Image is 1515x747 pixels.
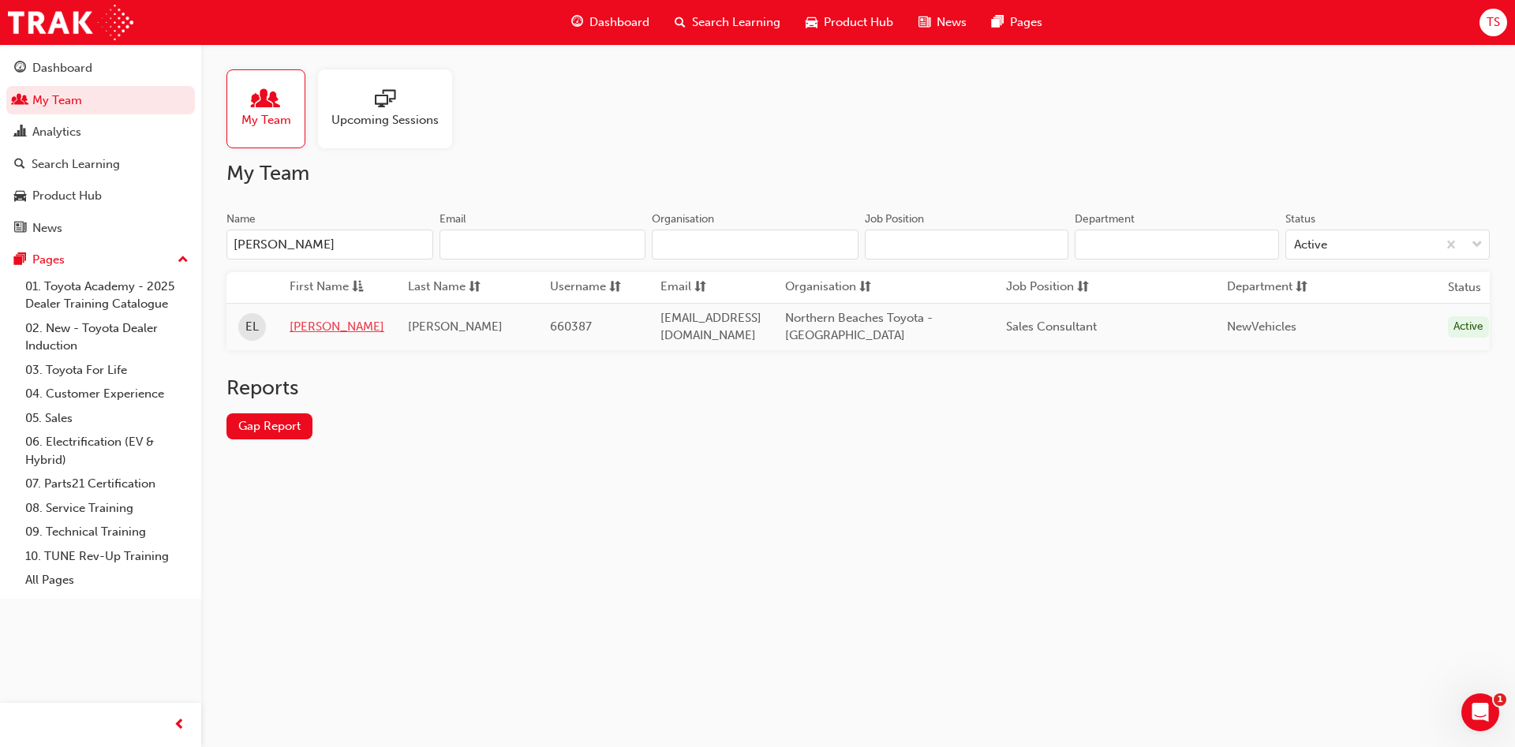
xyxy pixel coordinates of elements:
[1227,278,1314,297] button: Departmentsorting-icon
[1494,693,1506,706] span: 1
[1075,230,1279,260] input: Department
[256,89,276,111] span: people-icon
[785,278,856,297] span: Organisation
[19,496,195,521] a: 08. Service Training
[32,59,92,77] div: Dashboard
[19,472,195,496] a: 07. Parts21 Certification
[609,278,621,297] span: sorting-icon
[550,278,637,297] button: Usernamesorting-icon
[6,181,195,211] a: Product Hub
[692,13,780,32] span: Search Learning
[1006,278,1093,297] button: Job Positionsorting-icon
[906,6,979,39] a: news-iconNews
[14,125,26,140] span: chart-icon
[32,155,120,174] div: Search Learning
[19,316,195,358] a: 02. New - Toyota Dealer Induction
[6,214,195,243] a: News
[226,211,256,227] div: Name
[1472,235,1483,256] span: down-icon
[408,319,503,334] span: [PERSON_NAME]
[865,211,924,227] div: Job Position
[1479,9,1507,36] button: TS
[1285,211,1315,227] div: Status
[979,6,1055,39] a: pages-iconPages
[1227,278,1292,297] span: Department
[660,278,747,297] button: Emailsorting-icon
[226,413,312,439] a: Gap Report
[550,278,606,297] span: Username
[1006,319,1097,334] span: Sales Consultant
[793,6,906,39] a: car-iconProduct Hub
[559,6,662,39] a: guage-iconDashboard
[660,278,691,297] span: Email
[469,278,481,297] span: sorting-icon
[14,253,26,267] span: pages-icon
[918,13,930,32] span: news-icon
[1294,236,1327,254] div: Active
[1006,278,1074,297] span: Job Position
[1461,693,1499,731] iframe: Intercom live chat
[331,111,439,129] span: Upcoming Sessions
[937,13,967,32] span: News
[352,278,364,297] span: asc-icon
[1296,278,1307,297] span: sorting-icon
[662,6,793,39] a: search-iconSearch Learning
[226,69,318,148] a: My Team
[14,94,26,108] span: people-icon
[226,230,433,260] input: Name
[589,13,649,32] span: Dashboard
[14,62,26,76] span: guage-icon
[8,5,133,40] img: Trak
[785,311,933,343] span: Northern Beaches Toyota - [GEOGRAPHIC_DATA]
[318,69,465,148] a: Upcoming Sessions
[19,358,195,383] a: 03. Toyota For Life
[6,54,195,83] a: Dashboard
[290,278,376,297] button: First Nameasc-icon
[1448,316,1489,338] div: Active
[32,251,65,269] div: Pages
[14,189,26,204] span: car-icon
[824,13,893,32] span: Product Hub
[32,219,62,237] div: News
[6,86,195,115] a: My Team
[675,13,686,32] span: search-icon
[1227,319,1296,334] span: NewVehicles
[6,245,195,275] button: Pages
[1075,211,1135,227] div: Department
[226,375,1490,401] h2: Reports
[652,211,714,227] div: Organisation
[14,222,26,236] span: news-icon
[652,230,858,260] input: Organisation
[19,430,195,472] a: 06. Electrification (EV & Hybrid)
[19,382,195,406] a: 04. Customer Experience
[1487,13,1500,32] span: TS
[6,50,195,245] button: DashboardMy TeamAnalyticsSearch LearningProduct HubNews
[408,278,466,297] span: Last Name
[32,187,102,205] div: Product Hub
[19,544,195,569] a: 10. TUNE Rev-Up Training
[19,568,195,592] a: All Pages
[1448,278,1481,297] th: Status
[6,150,195,179] a: Search Learning
[6,118,195,147] a: Analytics
[1077,278,1089,297] span: sorting-icon
[19,406,195,431] a: 05. Sales
[865,230,1069,260] input: Job Position
[992,13,1004,32] span: pages-icon
[1010,13,1042,32] span: Pages
[785,278,872,297] button: Organisationsorting-icon
[178,250,189,271] span: up-icon
[550,319,592,334] span: 660387
[660,311,761,343] span: [EMAIL_ADDRESS][DOMAIN_NAME]
[408,278,495,297] button: Last Namesorting-icon
[19,520,195,544] a: 09. Technical Training
[245,318,259,336] span: EL
[859,278,871,297] span: sorting-icon
[19,275,195,316] a: 01. Toyota Academy - 2025 Dealer Training Catalogue
[174,715,185,735] span: prev-icon
[226,161,1490,186] h2: My Team
[14,158,25,172] span: search-icon
[440,230,646,260] input: Email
